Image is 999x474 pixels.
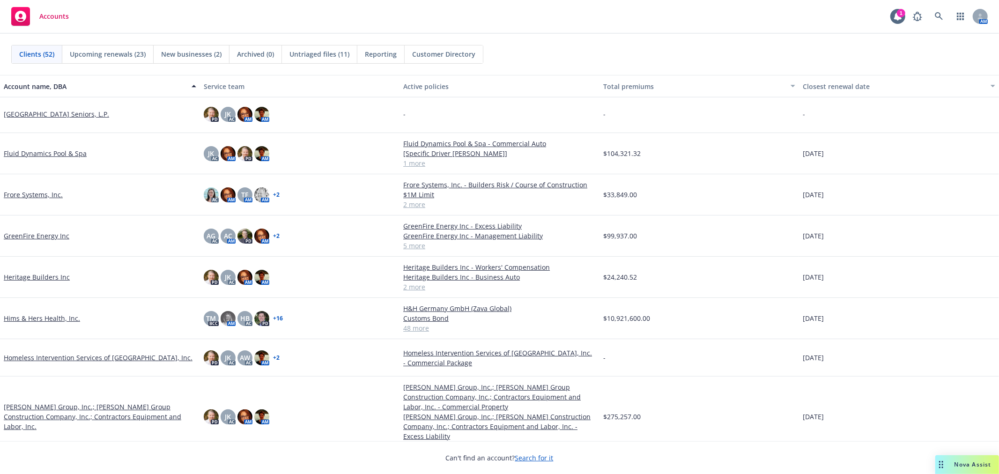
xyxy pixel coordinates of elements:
img: photo [204,107,219,122]
a: GreenFire Energy Inc - Excess Liability [403,221,596,231]
a: [Specific Driver [PERSON_NAME]] [403,148,596,158]
a: + 16 [273,316,283,321]
img: photo [204,350,219,365]
span: AC [224,231,232,241]
a: 5 more [403,241,596,251]
a: Fluid Dynamics Pool & Spa [4,148,87,158]
span: [DATE] [803,313,824,323]
a: GreenFire Energy Inc - Management Liability [403,231,596,241]
img: photo [204,187,219,202]
span: Upcoming renewals (23) [70,49,146,59]
span: $275,257.00 [603,412,641,422]
span: [DATE] [803,148,824,158]
a: [PERSON_NAME] Group, Inc.; [PERSON_NAME] Group Construction Company, Inc.; Contractors Equipment ... [4,402,196,431]
span: $24,240.52 [603,272,637,282]
a: [GEOGRAPHIC_DATA] Seniors, L.P. [4,109,109,119]
a: Hims & Hers Health, Inc. [4,313,80,323]
a: Fluid Dynamics Pool & Spa - Commercial Auto [403,139,596,148]
a: + 2 [273,355,280,361]
span: [DATE] [803,353,824,363]
a: H&H Germany GmbH (Zava Global) [403,304,596,313]
a: Accounts [7,3,73,30]
div: 1 [897,9,905,17]
span: [DATE] [803,272,824,282]
button: Total premiums [599,75,799,97]
img: photo [254,107,269,122]
span: [DATE] [803,231,824,241]
div: Drag to move [935,455,947,474]
div: Account name, DBA [4,81,186,91]
div: Total premiums [603,81,785,91]
img: photo [254,146,269,161]
a: Search [930,7,948,26]
span: JK [208,148,214,158]
span: $99,937.00 [603,231,637,241]
div: Service team [204,81,396,91]
img: photo [254,409,269,424]
span: [DATE] [803,412,824,422]
img: photo [237,146,252,161]
a: [PERSON_NAME] Group, Inc.; [PERSON_NAME] Group Construction Company, Inc.; Contractors Equipment ... [403,382,596,412]
span: JK [225,412,231,422]
a: GreenFire Energy Inc [4,231,69,241]
span: AW [240,353,250,363]
a: Homeless Intervention Services of [GEOGRAPHIC_DATA], Inc. [4,353,192,363]
img: photo [254,350,269,365]
span: Nova Assist [955,460,992,468]
span: HB [240,313,250,323]
img: photo [204,409,219,424]
span: $10,921,600.00 [603,313,650,323]
img: photo [221,187,236,202]
a: Customs Bond [403,313,596,323]
span: $104,321.32 [603,148,641,158]
img: photo [237,409,252,424]
a: Frore Systems, Inc. [4,190,63,200]
div: Active policies [403,81,596,91]
a: 2 more [403,200,596,209]
img: photo [254,187,269,202]
span: - [403,109,406,119]
img: photo [254,270,269,285]
span: JK [225,353,231,363]
span: JK [225,272,231,282]
button: Active policies [400,75,599,97]
img: photo [237,107,252,122]
span: [DATE] [803,190,824,200]
span: AG [207,231,215,241]
span: New businesses (2) [161,49,222,59]
a: Report a Bug [908,7,927,26]
span: Clients (52) [19,49,54,59]
span: Reporting [365,49,397,59]
button: Closest renewal date [799,75,999,97]
span: TM [206,313,216,323]
a: Switch app [951,7,970,26]
span: Customer Directory [412,49,475,59]
a: Homeless Intervention Services of [GEOGRAPHIC_DATA], Inc. - Commercial Package [403,348,596,368]
span: - [803,109,805,119]
a: Search for it [515,453,554,462]
span: Untriaged files (11) [289,49,349,59]
button: Service team [200,75,400,97]
div: Closest renewal date [803,81,985,91]
span: TF [241,190,248,200]
span: Archived (0) [237,49,274,59]
a: Heritage Builders Inc - Workers' Compensation [403,262,596,272]
a: + 2 [273,233,280,239]
a: Heritage Builders Inc [4,272,70,282]
a: 48 more [403,323,596,333]
img: photo [221,311,236,326]
span: - [603,353,606,363]
a: Frore Systems, Inc. - Builders Risk / Course of Construction [403,180,596,190]
img: photo [237,270,252,285]
a: + 2 [273,192,280,198]
a: [PERSON_NAME] Group, Inc.; [PERSON_NAME] Construction Company, Inc.; Contractors Equipment and La... [403,412,596,441]
img: photo [254,229,269,244]
a: 1 more [403,158,596,168]
span: Can't find an account? [446,453,554,463]
span: Accounts [39,13,69,20]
